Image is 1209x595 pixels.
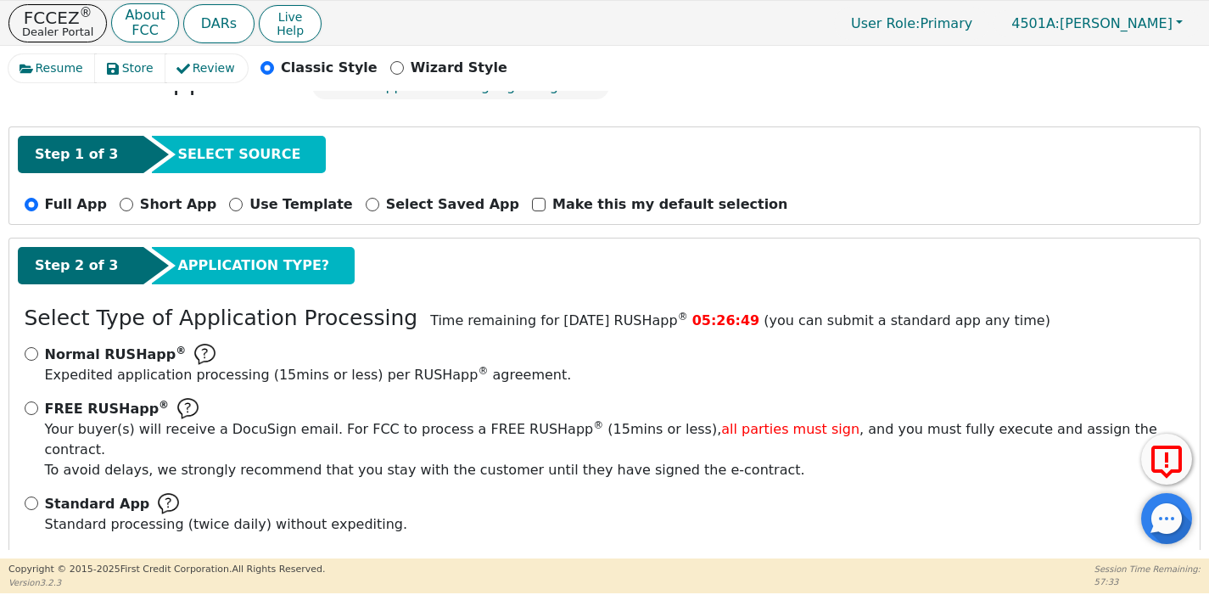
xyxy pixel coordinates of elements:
[22,26,93,37] p: Dealer Portal
[994,10,1201,36] button: 4501A:[PERSON_NAME]
[177,398,199,419] img: Help Bubble
[552,194,788,215] p: Make this my default selection
[193,59,235,77] span: Review
[140,194,216,215] p: Short App
[45,516,408,532] span: Standard processing (twice daily) without expediting.
[183,4,255,43] button: DARs
[45,367,572,383] span: Expedited application processing ( 15 mins or less) per RUSHapp agreement.
[1141,434,1192,485] button: Report Error to FCC
[22,9,93,26] p: FCCEZ
[851,15,920,31] span: User Role :
[8,576,325,589] p: Version 3.2.3
[95,54,166,82] button: Store
[277,24,304,37] span: Help
[45,419,1185,480] span: To avoid delays, we strongly recommend that you stay with the customer until they have signed the...
[411,58,507,78] p: Wizard Style
[177,255,329,276] span: APPLICATION TYPE?
[678,311,688,323] sup: ®
[45,421,1157,457] span: Your buyer(s) will receive a DocuSign email. For FCC to process a FREE RUSHapp ( 15 mins or less)...
[36,59,83,77] span: Resume
[111,3,178,43] button: AboutFCC
[35,144,118,165] span: Step 1 of 3
[1011,15,1173,31] span: [PERSON_NAME]
[1094,575,1201,588] p: 57:33
[158,493,179,514] img: Help Bubble
[8,563,325,577] p: Copyright © 2015- 2025 First Credit Corporation.
[125,8,165,22] p: About
[1094,563,1201,575] p: Session Time Remaining:
[281,58,378,78] p: Classic Style
[692,312,760,328] span: 05:26:49
[834,7,989,40] p: Primary
[721,421,859,437] span: all parties must sign
[165,54,248,82] button: Review
[177,144,300,165] span: SELECT SOURCE
[259,5,322,42] button: LiveHelp
[45,401,170,417] span: FREE RUSHapp
[764,312,1050,328] span: (you can submit a standard app any time)
[386,194,519,215] p: Select Saved App
[125,24,165,37] p: FCC
[232,564,325,575] span: All Rights Reserved.
[176,345,186,356] sup: ®
[194,344,215,365] img: Help Bubble
[35,255,118,276] span: Step 2 of 3
[159,399,169,411] sup: ®
[122,59,154,77] span: Store
[80,5,92,20] sup: ®
[45,194,107,215] p: Full App
[8,54,96,82] button: Resume
[478,365,488,377] sup: ®
[593,419,603,431] sup: ®
[1011,15,1060,31] span: 4501A:
[25,306,418,331] h3: Select Type of Application Processing
[45,346,187,362] span: Normal RUSHapp
[277,10,304,24] span: Live
[45,494,150,514] span: Standard App
[430,312,688,328] span: Time remaining for [DATE] RUSHapp
[8,4,107,42] button: FCCEZ®Dealer Portal
[249,194,352,215] p: Use Template
[834,7,989,40] a: User Role:Primary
